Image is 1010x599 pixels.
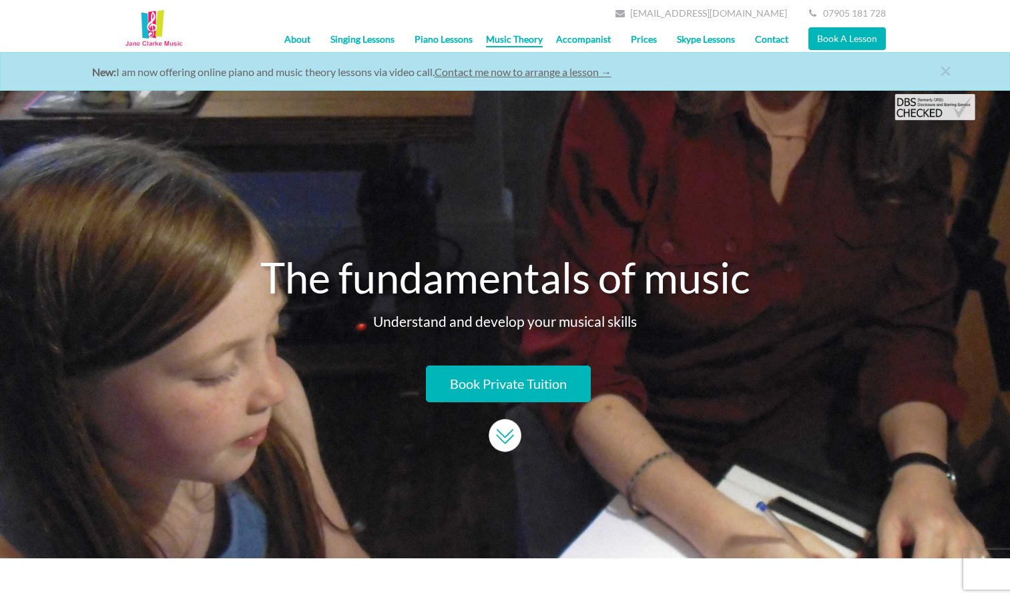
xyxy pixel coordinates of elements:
[489,419,521,452] img: UqJjrSAbUX4AAAAASUVORK5CYII=
[621,23,667,56] a: Prices
[426,366,591,402] a: Book Private Tuition
[125,314,886,329] p: Understand and develop your musical skills
[274,23,320,56] a: About
[405,23,483,56] a: Piano Lessons
[320,23,405,56] a: Singing Lessons
[486,23,543,47] a: Music Theory
[435,65,611,78] a: Contact me now to arrange a lesson →
[125,254,886,300] h2: The fundamentals of music
[940,60,987,93] a: close
[745,23,798,56] a: Contact
[125,10,184,49] img: Music Lessons Kent
[808,27,886,50] a: Book A Lesson
[667,23,745,56] a: Skype Lessons
[546,23,621,56] a: Accompanist
[92,65,116,78] strong: New:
